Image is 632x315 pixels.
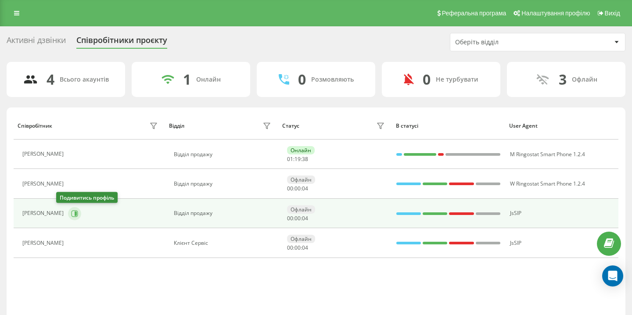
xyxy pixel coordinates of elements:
div: Онлайн [287,146,315,154]
div: : : [287,186,308,192]
div: Офлайн [572,76,597,83]
span: 00 [294,244,301,251]
span: M Ringostat Smart Phone 1.2.4 [510,150,585,158]
span: Вихід [605,10,620,17]
span: 00 [294,185,301,192]
div: : : [287,156,308,162]
div: 0 [423,71,431,88]
div: Клієнт Сервіс [174,240,273,246]
span: 00 [287,215,293,222]
div: [PERSON_NAME] [22,240,66,246]
div: 1 [183,71,191,88]
span: W Ringostat Smart Phone 1.2.4 [510,180,585,187]
div: Співробітники проєкту [76,36,167,49]
span: Реферальна програма [442,10,506,17]
div: : : [287,245,308,251]
span: Налаштування профілю [521,10,590,17]
div: Відділ продажу [174,151,273,157]
div: Офлайн [287,175,315,184]
span: 04 [302,215,308,222]
div: Оберіть відділ [455,39,560,46]
span: JsSIP [510,239,521,247]
span: 00 [294,215,301,222]
div: [PERSON_NAME] [22,151,66,157]
span: 00 [287,244,293,251]
div: Відділ [169,123,184,129]
div: [PERSON_NAME] [22,181,66,187]
div: В статусі [396,123,501,129]
span: 19 [294,155,301,163]
div: Співробітник [18,123,52,129]
span: 04 [302,244,308,251]
div: 0 [298,71,306,88]
div: Не турбувати [436,76,478,83]
div: Open Intercom Messenger [602,265,623,286]
div: Відділ продажу [174,181,273,187]
div: Офлайн [287,205,315,214]
div: Статус [282,123,299,129]
div: [PERSON_NAME] [22,210,66,216]
div: User Agent [509,123,614,129]
div: Онлайн [196,76,221,83]
div: Відділ продажу [174,210,273,216]
div: Всього акаунтів [60,76,109,83]
span: 04 [302,185,308,192]
span: 38 [302,155,308,163]
div: 4 [47,71,54,88]
div: Подивитись профіль [56,192,118,203]
div: 3 [559,71,567,88]
div: Офлайн [287,235,315,243]
div: Активні дзвінки [7,36,66,49]
span: JsSIP [510,209,521,217]
div: : : [287,215,308,222]
span: 00 [287,185,293,192]
div: Розмовляють [311,76,354,83]
span: 01 [287,155,293,163]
